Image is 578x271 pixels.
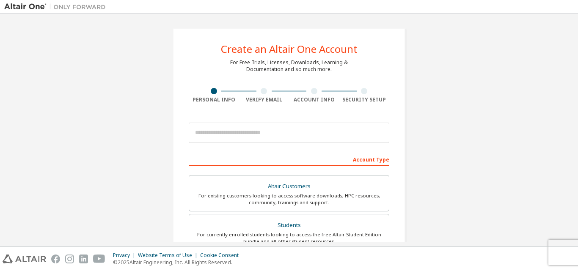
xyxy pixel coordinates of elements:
[194,192,384,206] div: For existing customers looking to access software downloads, HPC resources, community, trainings ...
[339,96,390,103] div: Security Setup
[200,252,244,259] div: Cookie Consent
[113,259,244,266] p: © 2025 Altair Engineering, Inc. All Rights Reserved.
[138,252,200,259] div: Website Terms of Use
[194,219,384,231] div: Students
[189,96,239,103] div: Personal Info
[230,59,348,73] div: For Free Trials, Licenses, Downloads, Learning & Documentation and so much more.
[194,231,384,245] div: For currently enrolled students looking to access the free Altair Student Edition bundle and all ...
[3,255,46,263] img: altair_logo.svg
[221,44,358,54] div: Create an Altair One Account
[65,255,74,263] img: instagram.svg
[189,152,389,166] div: Account Type
[113,252,138,259] div: Privacy
[239,96,289,103] div: Verify Email
[51,255,60,263] img: facebook.svg
[93,255,105,263] img: youtube.svg
[194,181,384,192] div: Altair Customers
[4,3,110,11] img: Altair One
[289,96,339,103] div: Account Info
[79,255,88,263] img: linkedin.svg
